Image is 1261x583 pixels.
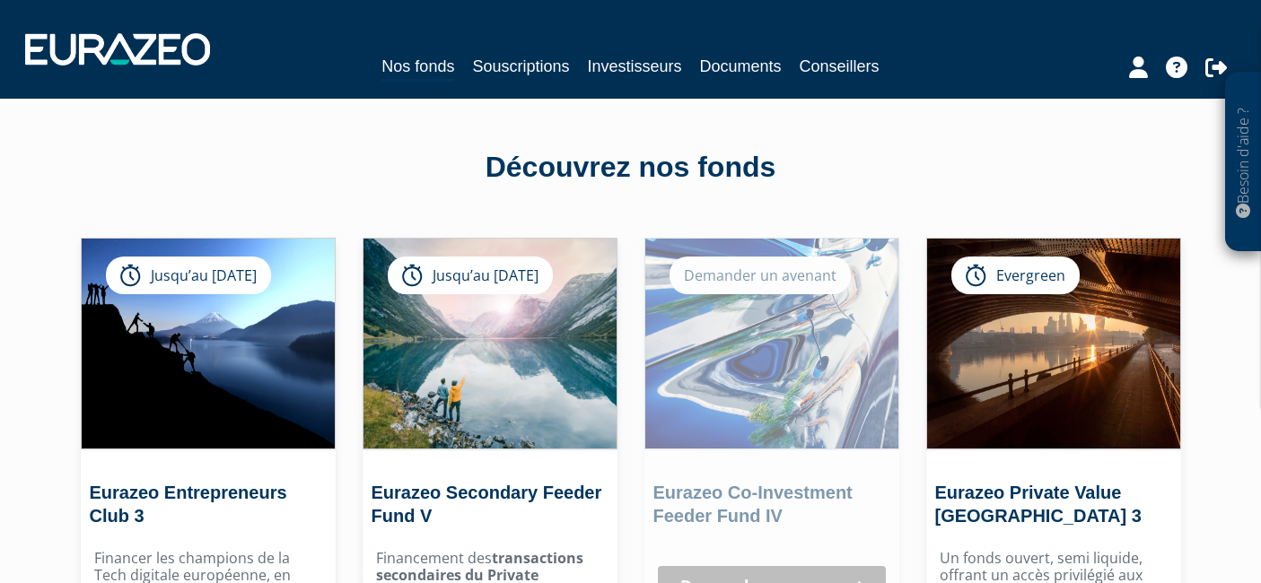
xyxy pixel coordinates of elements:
a: Eurazeo Private Value [GEOGRAPHIC_DATA] 3 [935,483,1142,526]
a: Investisseurs [587,54,681,79]
img: Eurazeo Entrepreneurs Club 3 [82,239,335,448]
div: Jusqu’au [DATE] [388,257,553,294]
a: Eurazeo Entrepreneurs Club 3 [90,483,287,526]
div: Découvrez nos fonds [119,147,1143,188]
div: Evergreen [951,257,1080,294]
a: Nos fonds [381,54,454,82]
p: Besoin d'aide ? [1233,82,1254,243]
a: Souscriptions [472,54,569,79]
img: 1732889491-logotype_eurazeo_blanc_rvb.png [25,33,210,65]
a: Documents [700,54,782,79]
img: Eurazeo Secondary Feeder Fund V [363,239,617,448]
a: Eurazeo Co-Investment Feeder Fund IV [653,483,853,526]
div: Jusqu’au [DATE] [106,257,271,294]
img: Eurazeo Private Value Europe 3 [927,239,1180,448]
a: Conseillers [800,54,880,79]
a: Eurazeo Secondary Feeder Fund V [372,483,602,526]
img: Eurazeo Co-Investment Feeder Fund IV [645,239,898,448]
div: Demander un avenant [670,257,851,294]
